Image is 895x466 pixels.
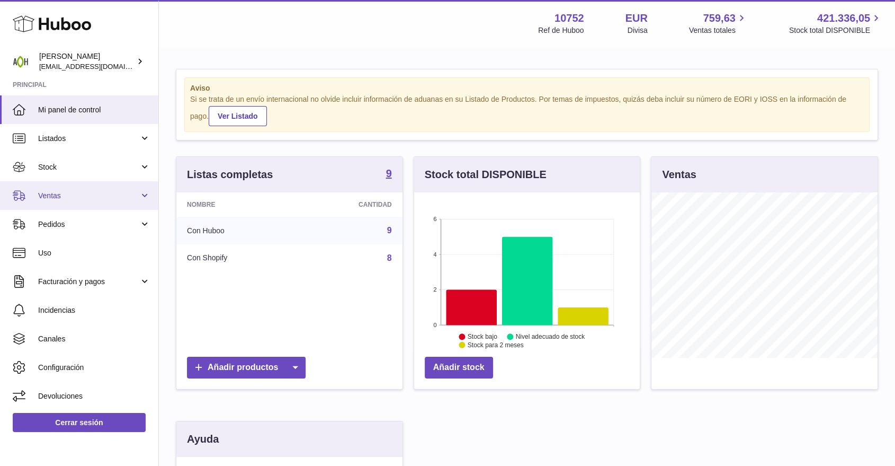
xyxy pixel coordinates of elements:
span: Pedidos [38,219,139,230]
span: Canales [38,334,150,344]
a: 421.336,05 Stock total DISPONIBLE [789,11,882,36]
span: Facturación y pagos [38,277,139,287]
a: Ver Listado [209,106,266,126]
strong: 10752 [554,11,584,25]
a: 8 [387,253,392,262]
span: 759,63 [703,11,736,25]
text: Stock para 2 meses [468,341,524,349]
div: Ref de Huboo [538,25,584,36]
h3: Ventas [662,168,696,182]
h3: Ayuda [187,432,219,446]
span: [EMAIL_ADDRESS][DOMAIN_NAME] [39,62,156,71]
span: Stock [38,162,139,172]
h3: Listas completas [187,168,273,182]
td: Con Huboo [176,217,297,244]
text: 4 [433,251,436,258]
text: 2 [433,286,436,293]
h3: Stock total DISPONIBLE [425,168,547,182]
a: 759,63 Ventas totales [689,11,748,36]
div: Si se trata de un envío internacional no olvide incluir información de aduanas en su Listado de P... [190,94,864,126]
text: 6 [433,216,436,222]
th: Cantidad [297,192,402,217]
td: Con Shopify [176,244,297,272]
span: Incidencias [38,305,150,315]
th: Nombre [176,192,297,217]
a: Añadir productos [187,357,306,379]
strong: 9 [386,168,392,179]
span: Ventas [38,191,139,201]
text: 0 [433,322,436,328]
span: Ventas totales [689,25,748,36]
span: Uso [38,248,150,258]
a: Añadir stock [425,357,493,379]
div: Divisa [628,25,648,36]
span: Devoluciones [38,391,150,401]
strong: EUR [625,11,648,25]
span: 421.336,05 [817,11,870,25]
a: 9 [386,168,392,181]
span: Mi panel de control [38,105,150,115]
a: Cerrar sesión [13,413,146,432]
text: Stock bajo [468,333,497,340]
span: Listados [38,134,139,144]
span: Stock total DISPONIBLE [789,25,882,36]
strong: Aviso [190,83,864,93]
a: 9 [387,226,392,235]
div: [PERSON_NAME] [39,51,135,72]
img: info@adaptohealue.com [13,54,29,69]
text: Nivel adecuado de stock [516,333,586,340]
span: Configuración [38,363,150,373]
